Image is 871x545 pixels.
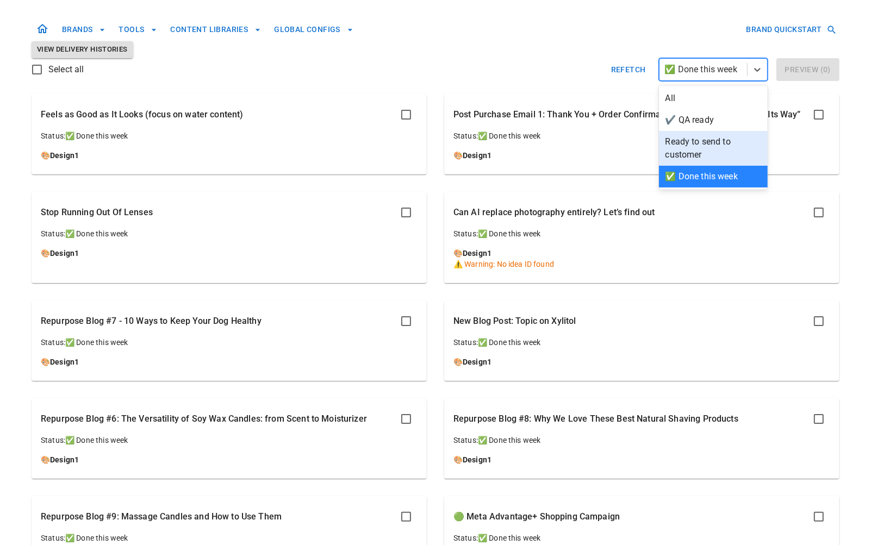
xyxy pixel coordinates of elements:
[50,249,79,258] a: Design1
[114,20,161,40] button: TOOLS
[453,533,830,543] p: Status: ✅ Done this week
[463,358,492,366] a: Design1
[659,87,768,109] div: All
[166,20,265,40] button: CONTENT LIBRARIES
[453,259,830,270] p: ⚠️ Warning: No idea ID found
[41,356,418,367] p: 🎨
[270,20,358,40] button: GLOBAL CONFIGS
[453,454,830,465] p: 🎨
[41,248,418,259] p: 🎨
[32,41,133,58] button: View Delivery Histories
[50,358,79,366] a: Design1
[41,130,418,141] p: Status: ✅ Done this week
[50,151,79,160] a: Design1
[659,166,768,187] div: ✅ Done this week
[453,248,830,259] p: 🎨
[453,228,830,239] p: Status: ✅ Done this week
[41,108,244,121] p: Feels as Good as It Looks (focus on water content)
[453,337,830,348] p: Status: ✅ Done this week
[41,337,418,348] p: Status: ✅ Done this week
[48,63,84,76] span: Select all
[463,151,492,160] a: Design1
[41,454,418,465] p: 🎨
[453,356,830,367] p: 🎨
[453,130,830,141] p: Status: ✅ Done this week
[453,412,738,425] p: Repurpose Blog #8: Why We Love These Best Natural Shaving Products
[659,109,768,131] div: ✔️ QA ready
[41,206,153,219] p: Stop Running Out Of Lenses
[463,249,492,258] a: Design1
[742,20,839,40] button: BRAND QUICKSTART
[453,206,655,219] p: Can AI replace photography entirely? Let’s find out
[41,412,367,425] p: Repurpose Blog #6: The Versatility of Soy Wax Candles: from Scent to Moisturizer
[41,510,282,523] p: Repurpose Blog #9: Massage Candles and How to Use Them
[453,150,830,161] p: 🎨
[463,455,492,464] a: Design1
[453,435,830,446] p: Status: ✅ Done this week
[58,20,110,40] button: BRANDS
[41,150,418,161] p: 🎨
[453,315,576,328] p: New Blog Post: Topic on Xylitol
[453,510,620,523] p: 🟢 Meta Advantage+ Shopping Campaign
[607,58,650,81] button: Refetch
[659,131,768,166] div: Ready to send to customer
[50,455,79,464] a: Design1
[453,108,801,121] p: Post Purchase Email 1: Thank You + Order Confirmation – “Your Bracelet Is On Its Way”
[41,315,262,328] p: Repurpose Blog #7 - 10 Ways to Keep Your Dog Healthy
[41,533,418,543] p: Status: ✅ Done this week
[41,228,418,239] p: Status: ✅ Done this week
[41,435,418,446] p: Status: ✅ Done this week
